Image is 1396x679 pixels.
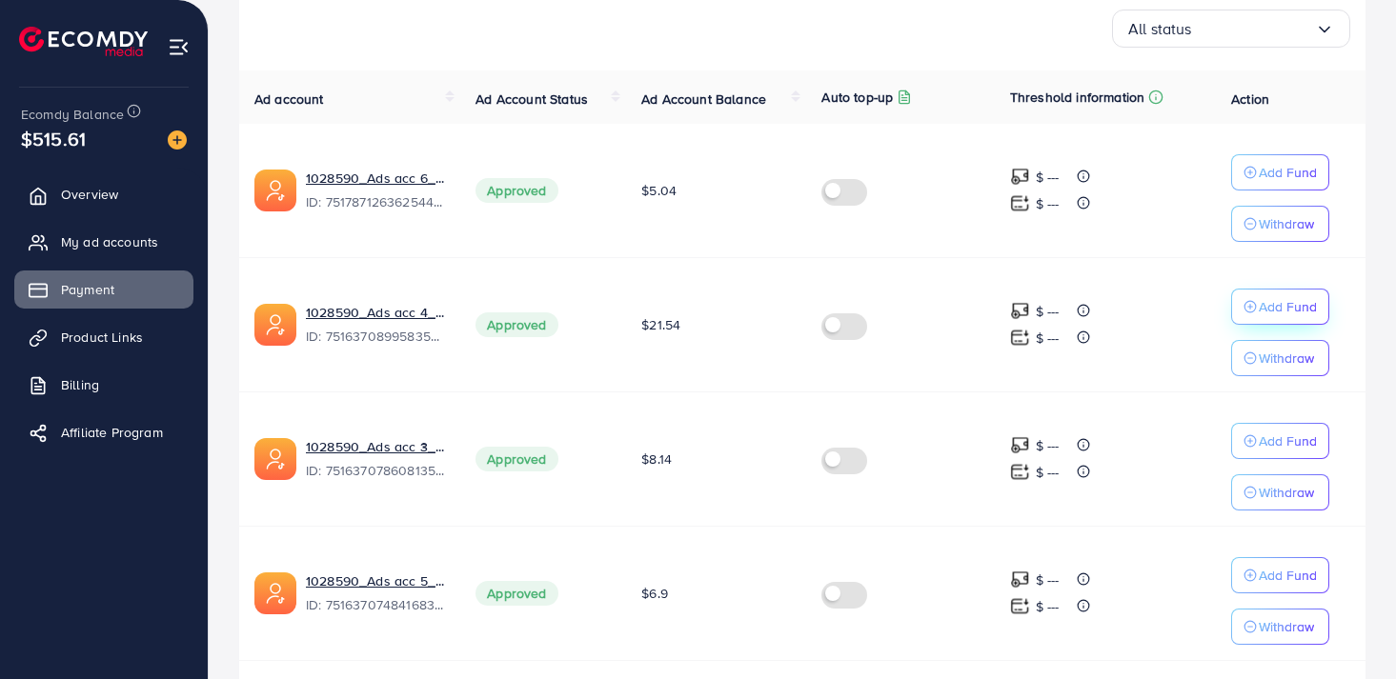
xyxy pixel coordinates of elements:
a: 1028590_Ads acc 6_1750390915755 [306,169,445,188]
button: Add Fund [1231,557,1329,593]
img: ic-ads-acc.e4c84228.svg [254,304,296,346]
span: $21.54 [641,315,680,334]
span: Billing [61,375,99,394]
a: Overview [14,175,193,213]
div: <span class='underline'>1028590_Ads acc 5_1750041610565</span></br>7516370748416835592 [306,571,445,615]
img: top-up amount [1010,569,1030,589]
p: Add Fund [1259,161,1317,184]
span: Product Links [61,328,143,347]
button: Withdraw [1231,206,1329,242]
a: 1028590_Ads acc 3_1750041464367 [306,437,445,456]
img: top-up amount [1010,301,1030,321]
a: 1028590_Ads acc 5_1750041610565 [306,571,445,590]
img: top-up amount [1010,462,1030,482]
span: Ad account [254,90,324,109]
span: My ad accounts [61,232,158,251]
iframe: Chat [1315,593,1382,665]
span: $8.14 [641,449,672,469]
a: 1028590_Ads acc 4_1750041485530 [306,303,445,322]
span: Ecomdy Balance [21,105,124,124]
img: image [168,130,187,150]
span: $515.61 [21,125,86,152]
p: $ --- [1036,595,1060,618]
a: My ad accounts [14,223,193,261]
span: Ad Account Status [475,90,588,109]
div: <span class='underline'>1028590_Ads acc 4_1750041485530</span></br>7516370899583549441 [306,303,445,347]
img: top-up amount [1010,435,1030,455]
p: Add Fund [1259,564,1317,587]
span: Approved [475,178,557,203]
img: ic-ads-acc.e4c84228.svg [254,572,296,614]
p: Threshold information [1010,86,1144,109]
div: <span class='underline'>1028590_Ads acc 3_1750041464367</span></br>7516370786081357825 [306,437,445,481]
span: ID: 7517871263625445383 [306,192,445,211]
p: Add Fund [1259,429,1317,452]
span: Affiliate Program [61,423,163,442]
button: Add Fund [1231,423,1329,459]
p: $ --- [1036,569,1060,591]
span: $5.04 [641,181,677,200]
img: logo [19,27,148,56]
span: ID: 7516370786081357825 [306,461,445,480]
button: Withdraw [1231,474,1329,510]
span: Overview [61,185,118,204]
p: $ --- [1036,166,1060,189]
span: Approved [475,447,557,471]
span: Approved [475,312,557,337]
span: All status [1128,14,1192,44]
p: Withdraw [1259,615,1314,638]
a: Affiliate Program [14,413,193,451]
a: Billing [14,366,193,404]
p: $ --- [1036,327,1060,349]
img: top-up amount [1010,193,1030,213]
p: $ --- [1036,461,1060,484]
div: Search for option [1112,10,1350,48]
p: Add Fund [1259,295,1317,318]
span: Action [1231,90,1269,109]
a: Payment [14,270,193,309]
span: Payment [61,280,114,299]
p: Withdraw [1259,347,1314,369]
span: ID: 7516370748416835592 [306,595,445,614]
span: Approved [475,581,557,606]
img: top-up amount [1010,167,1030,187]
button: Add Fund [1231,289,1329,325]
button: Add Fund [1231,154,1329,190]
img: top-up amount [1010,328,1030,348]
img: ic-ads-acc.e4c84228.svg [254,438,296,480]
p: Withdraw [1259,212,1314,235]
p: $ --- [1036,192,1060,215]
p: $ --- [1036,434,1060,457]
img: top-up amount [1010,596,1030,616]
p: Auto top-up [821,86,893,109]
span: ID: 7516370899583549441 [306,327,445,346]
img: ic-ads-acc.e4c84228.svg [254,170,296,211]
span: Ad Account Balance [641,90,766,109]
button: Withdraw [1231,609,1329,645]
img: menu [168,36,190,58]
button: Withdraw [1231,340,1329,376]
p: Withdraw [1259,481,1314,504]
a: Product Links [14,318,193,356]
div: <span class='underline'>1028590_Ads acc 6_1750390915755</span></br>7517871263625445383 [306,169,445,212]
input: Search for option [1192,14,1315,44]
span: $6.9 [641,584,668,603]
p: $ --- [1036,300,1060,323]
